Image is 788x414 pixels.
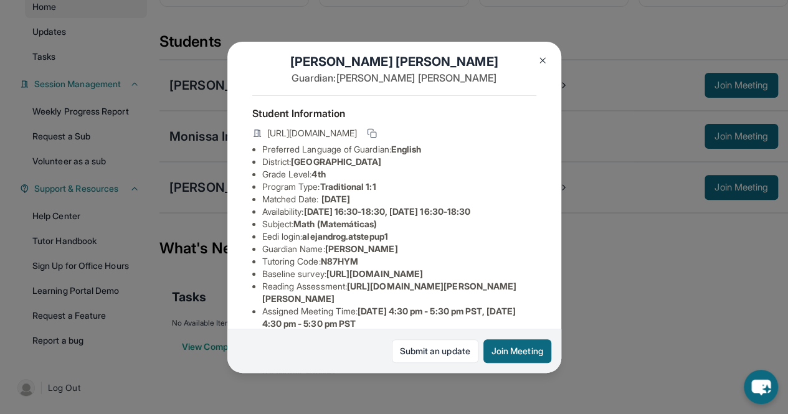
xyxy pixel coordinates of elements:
[262,156,536,168] li: District:
[262,193,536,205] li: Matched Date:
[320,181,376,192] span: Traditional 1:1
[392,339,478,363] a: Submit an update
[483,339,551,363] button: Join Meeting
[311,169,325,179] span: 4th
[262,230,536,243] li: Eedi login :
[262,306,516,329] span: [DATE] 4:30 pm - 5:30 pm PST, [DATE] 4:30 pm - 5:30 pm PST
[293,219,377,229] span: Math (Matemáticas)
[303,206,470,217] span: [DATE] 16:30-18:30, [DATE] 16:30-18:30
[252,106,536,121] h4: Student Information
[262,243,536,255] li: Guardian Name :
[325,243,398,254] span: [PERSON_NAME]
[321,256,358,266] span: N87HYM
[267,127,357,139] span: [URL][DOMAIN_NAME]
[326,268,423,279] span: [URL][DOMAIN_NAME]
[252,53,536,70] h1: [PERSON_NAME] [PERSON_NAME]
[321,194,350,204] span: [DATE]
[262,143,536,156] li: Preferred Language of Guardian:
[291,156,381,167] span: [GEOGRAPHIC_DATA]
[262,205,536,218] li: Availability:
[262,168,536,181] li: Grade Level:
[391,144,422,154] span: English
[252,70,536,85] p: Guardian: [PERSON_NAME] [PERSON_NAME]
[262,181,536,193] li: Program Type:
[262,281,517,304] span: [URL][DOMAIN_NAME][PERSON_NAME][PERSON_NAME]
[262,268,536,280] li: Baseline survey :
[262,218,536,230] li: Subject :
[364,126,379,141] button: Copy link
[262,280,536,305] li: Reading Assessment :
[302,231,387,242] span: alejandrog.atstepup1
[744,370,778,404] button: chat-button
[538,55,548,65] img: Close Icon
[262,255,536,268] li: Tutoring Code :
[262,305,536,330] li: Assigned Meeting Time :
